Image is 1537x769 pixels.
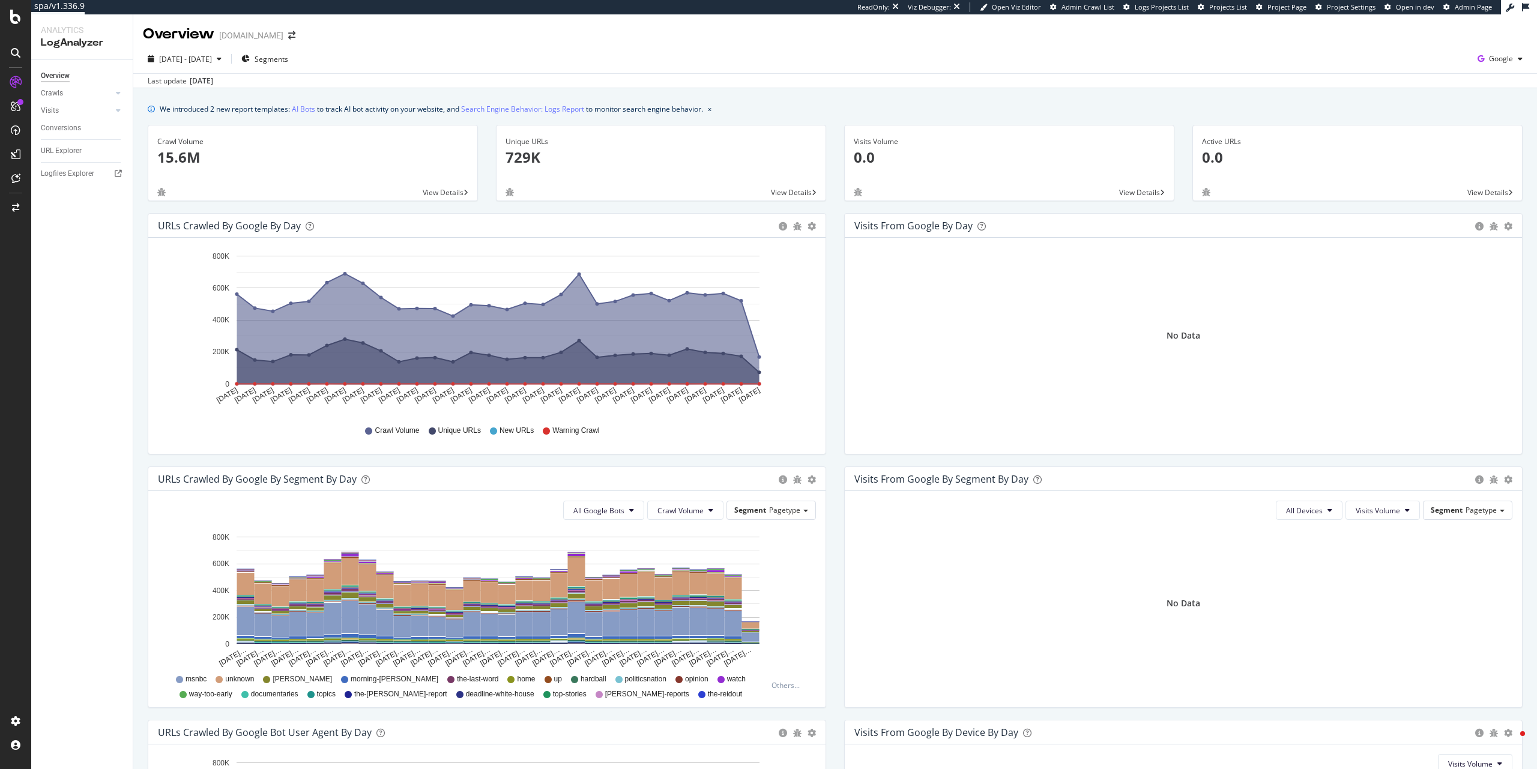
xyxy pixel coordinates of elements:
div: Overview [143,24,214,44]
text: [DATE] [449,386,473,405]
span: the-[PERSON_NAME]-report [354,689,447,699]
span: Pagetype [769,505,800,515]
div: circle-info [1475,475,1484,484]
span: Open Viz Editor [992,2,1041,11]
text: [DATE] [521,386,545,405]
text: [DATE] [395,386,419,405]
div: bug [1490,729,1498,737]
span: way-too-early [189,689,232,699]
span: morning-[PERSON_NAME] [351,674,438,684]
a: Project Settings [1315,2,1375,12]
span: Project Settings [1327,2,1375,11]
div: [DATE] [190,76,213,86]
span: [PERSON_NAME]-reports [605,689,689,699]
div: No Data [1167,330,1200,342]
text: [DATE] [269,386,293,405]
span: [PERSON_NAME] [273,674,332,684]
div: Crawls [41,87,63,100]
text: 800K [213,759,229,767]
div: Logfiles Explorer [41,167,94,180]
text: [DATE] [305,386,329,405]
p: 15.6M [157,147,468,167]
button: close banner [705,100,714,118]
div: bug [793,475,802,484]
text: [DATE] [737,386,761,405]
span: Segment [1431,505,1463,515]
span: Project Page [1267,2,1306,11]
span: up [554,674,562,684]
div: bug [157,188,166,196]
div: Conversions [41,122,81,134]
span: [DATE] - [DATE] [159,54,212,64]
div: URLs Crawled by Google bot User Agent By Day [158,726,372,738]
a: Visits [41,104,112,117]
text: [DATE] [467,386,491,405]
div: Visits from Google by day [854,220,973,232]
span: Admin Crawl List [1061,2,1114,11]
text: [DATE] [377,386,401,405]
span: Admin Page [1455,2,1492,11]
text: [DATE] [215,386,239,405]
text: [DATE] [701,386,725,405]
div: URLs Crawled by Google By Segment By Day [158,473,357,485]
span: Crawl Volume [657,505,704,516]
text: [DATE] [719,386,743,405]
span: unknown [225,674,254,684]
div: A chart. [158,529,812,669]
text: [DATE] [431,386,455,405]
a: Open Viz Editor [980,2,1041,12]
text: [DATE] [233,386,257,405]
span: topics [317,689,336,699]
span: View Details [771,187,812,198]
span: Crawl Volume [375,426,419,436]
button: [DATE] - [DATE] [143,49,226,68]
text: [DATE] [485,386,509,405]
div: Visits from Google By Segment By Day [854,473,1028,485]
span: documentaries [251,689,298,699]
div: Analytics [41,24,123,36]
div: Active URLs [1202,136,1513,147]
text: 600K [213,284,229,292]
span: Segments [255,54,288,64]
span: watch [727,674,746,684]
a: Projects List [1198,2,1247,12]
div: gear [808,475,816,484]
div: gear [1504,222,1512,231]
text: 200K [213,613,229,621]
div: Visits Volume [854,136,1165,147]
a: Open in dev [1385,2,1434,12]
svg: A chart. [158,247,812,414]
a: AI Bots [292,103,315,115]
span: New URLs [500,426,534,436]
button: All Devices [1276,501,1342,520]
div: We introduced 2 new report templates: to track AI bot activity on your website, and to monitor se... [160,103,703,115]
text: 0 [225,380,229,388]
div: LogAnalyzer [41,36,123,50]
a: Admin Crawl List [1050,2,1114,12]
text: 200K [213,348,229,357]
div: bug [1490,222,1498,231]
div: URL Explorer [41,145,82,157]
span: View Details [1119,187,1160,198]
span: Visits Volume [1356,505,1400,516]
text: 600K [213,559,229,568]
span: opinion [685,674,708,684]
text: [DATE] [575,386,599,405]
div: Last update [148,76,213,86]
a: Logs Projects List [1123,2,1189,12]
text: [DATE] [503,386,527,405]
div: bug [1490,475,1498,484]
span: deadline-white-house [466,689,534,699]
span: Logs Projects List [1135,2,1189,11]
button: Visits Volume [1345,501,1420,520]
div: [DOMAIN_NAME] [219,29,283,41]
text: [DATE] [251,386,275,405]
p: 0.0 [1202,147,1513,167]
text: [DATE] [683,386,707,405]
div: circle-info [779,222,787,231]
a: Logfiles Explorer [41,167,124,180]
div: bug [1202,188,1210,196]
span: hardball [581,674,606,684]
span: Open in dev [1396,2,1434,11]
